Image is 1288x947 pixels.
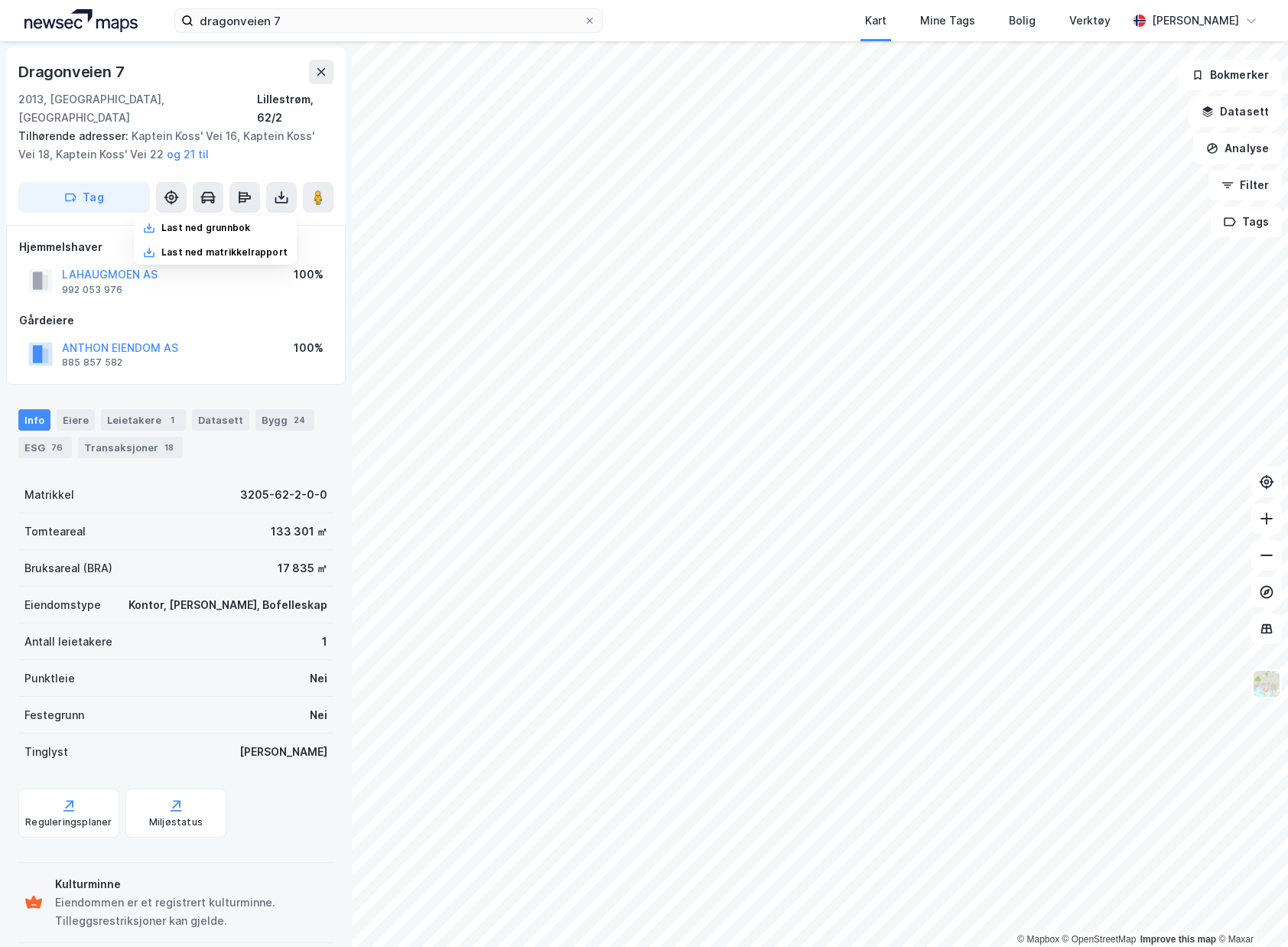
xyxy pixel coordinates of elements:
[161,440,177,455] div: 18
[239,743,327,761] div: [PERSON_NAME]
[1208,170,1282,200] button: Filter
[57,409,95,431] div: Eiere
[62,284,122,296] div: 992 053 976
[55,875,327,893] div: Kulturminne
[25,816,112,828] div: Reguleringsplaner
[322,633,327,651] div: 1
[255,409,314,431] div: Bygg
[291,412,308,428] div: 24
[18,437,72,458] div: ESG
[278,559,327,578] div: 17 835 ㎡
[294,265,324,284] div: 100%
[865,11,886,30] div: Kart
[24,669,75,688] div: Punktleie
[78,437,183,458] div: Transaksjoner
[55,893,327,930] div: Eiendommen er et registrert kulturminne. Tilleggsrestriksjoner kan gjelde.
[48,440,66,455] div: 76
[1069,11,1111,30] div: Verktøy
[19,311,333,330] div: Gårdeiere
[149,816,203,828] div: Miljøstatus
[1009,11,1036,30] div: Bolig
[161,222,250,234] div: Last ned grunnbok
[1062,934,1137,945] a: OpenStreetMap
[1189,96,1282,127] button: Datasett
[19,238,333,256] div: Hjemmelshaver
[24,522,86,541] div: Tomteareal
[257,90,333,127] div: Lillestrøm, 62/2
[128,596,327,614] div: Kontor, [PERSON_NAME], Bofelleskap
[18,129,132,142] span: Tilhørende adresser:
[18,182,150,213] button: Tag
[1212,874,1288,947] iframe: Chat Widget
[294,339,324,357] div: 100%
[24,633,112,651] div: Antall leietakere
[164,412,180,428] div: 1
[101,409,186,431] div: Leietakere
[24,9,138,32] img: logo.a4113a55bc3d86da70a041830d287a7e.svg
[24,486,74,504] div: Matrikkel
[24,559,112,578] div: Bruksareal (BRA)
[240,486,327,504] div: 3205-62-2-0-0
[24,743,68,761] div: Tinglyst
[1140,934,1216,945] a: Improve this map
[192,409,249,431] div: Datasett
[310,706,327,724] div: Nei
[18,127,321,164] div: Kaptein Koss' Vei 16, Kaptein Koss' Vei 18, Kaptein Koss' Vei 22
[62,356,122,369] div: 885 857 582
[18,60,127,84] div: Dragonveien 7
[18,90,257,127] div: 2013, [GEOGRAPHIC_DATA], [GEOGRAPHIC_DATA]
[920,11,975,30] div: Mine Tags
[1193,133,1282,164] button: Analyse
[24,706,84,724] div: Festegrunn
[271,522,327,541] div: 133 301 ㎡
[1152,11,1239,30] div: [PERSON_NAME]
[1252,669,1281,698] img: Z
[18,409,50,431] div: Info
[194,9,584,32] input: Søk på adresse, matrikkel, gårdeiere, leietakere eller personer
[161,246,288,259] div: Last ned matrikkelrapport
[24,596,101,614] div: Eiendomstype
[1017,934,1059,945] a: Mapbox
[310,669,327,688] div: Nei
[1179,60,1282,90] button: Bokmerker
[1212,874,1288,947] div: Kontrollprogram for chat
[1211,207,1282,237] button: Tags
